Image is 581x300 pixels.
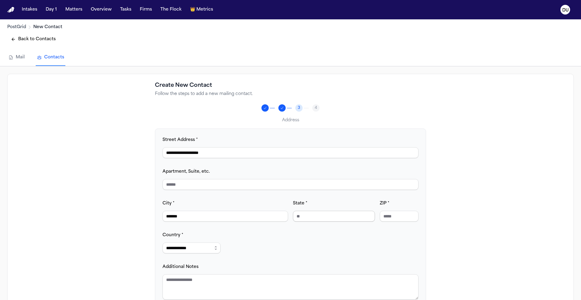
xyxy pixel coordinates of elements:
button: Back to Contacts [7,34,59,45]
button: Overview [88,4,114,15]
a: PostGrid [7,24,26,30]
label: State * [293,201,307,206]
button: crownMetrics [188,4,215,15]
a: Home [7,7,15,13]
button: Tasks [118,4,134,15]
label: Country * [162,233,183,237]
button: Firms [137,4,154,15]
a: Contacts [36,50,65,66]
span: 4 [315,106,317,110]
button: Day 1 [43,4,59,15]
button: Intakes [19,4,40,15]
p: Follow the steps to add a new mailing contact. [155,91,426,97]
label: Street Address * [162,138,198,142]
span: Address [282,118,299,122]
img: Finch Logo [7,7,15,13]
span: New Contact [33,24,62,30]
label: ZIP * [380,201,389,206]
h2: Create New Contact [155,81,426,90]
button: Matters [63,4,85,15]
button: The Flock [158,4,184,15]
label: City * [162,201,175,206]
nav: Progress [155,104,426,112]
label: Additional Notes [162,265,199,269]
nav: PostGrid Navigation [7,50,574,66]
a: Mail [7,50,26,66]
label: Apartment, Suite, etc. [162,169,210,174]
span: 3 [298,106,300,110]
